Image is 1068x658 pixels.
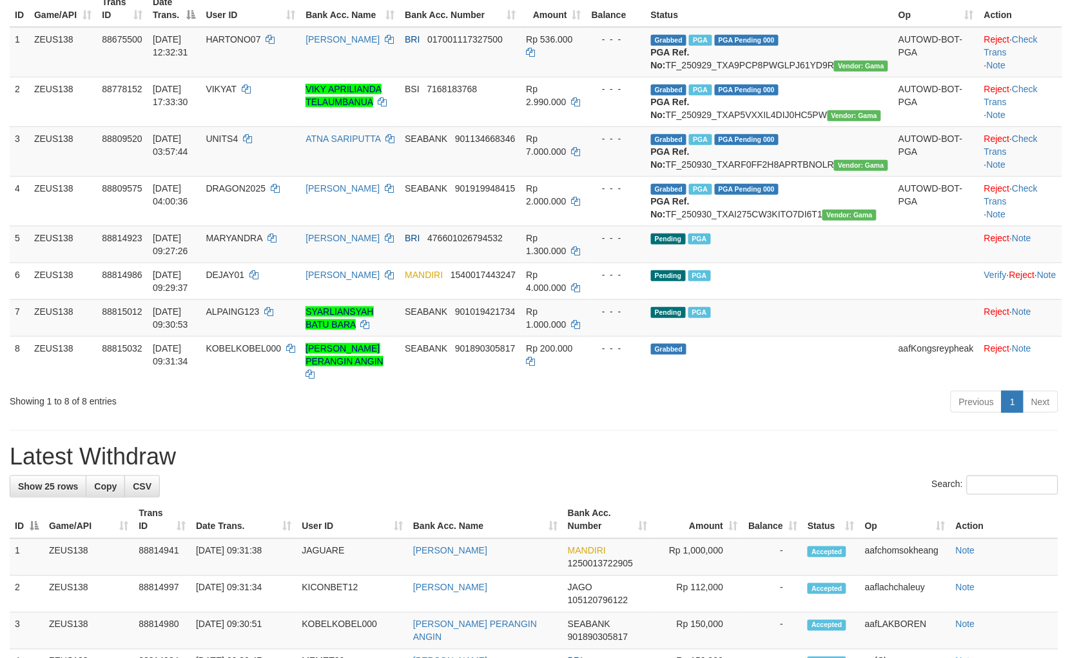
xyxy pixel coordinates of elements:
[94,481,117,492] span: Copy
[653,613,743,650] td: Rp 150,000
[834,160,888,171] span: Vendor URL: https://trx31.1velocity.biz
[10,475,86,497] a: Show 25 rows
[405,183,447,194] span: SEABANK
[191,502,296,539] th: Date Trans.: activate to sort column ascending
[44,502,133,539] th: Game/API: activate to sort column ascending
[651,234,686,244] span: Pending
[427,34,503,45] span: Copy 017001117327500 to clipboard
[689,184,712,195] span: Marked by aafkaynarin
[102,233,142,243] span: 88814923
[1013,306,1032,317] a: Note
[689,35,712,46] span: Marked by aaftrukkakada
[206,233,262,243] span: MARYANDRA
[405,306,447,317] span: SEABANK
[808,620,846,631] span: Accepted
[967,475,1058,495] input: Search:
[455,134,515,144] span: Copy 901134668346 to clipboard
[802,502,860,539] th: Status: activate to sort column ascending
[526,134,566,157] span: Rp 7.000.000
[689,134,712,145] span: Marked by aafkaynarin
[526,183,566,206] span: Rp 2.000.000
[526,233,566,256] span: Rp 1.300.000
[526,34,572,45] span: Rp 536.000
[979,263,1062,299] td: · ·
[455,306,515,317] span: Copy 901019421734 to clipboard
[455,343,515,354] span: Copy 901890305817 to clipboard
[688,307,711,318] span: Marked by aafchomsokheang
[568,619,610,630] span: SEABANK
[592,268,641,281] div: - - -
[568,632,628,643] span: Copy 901890305817 to clipboard
[10,176,29,226] td: 4
[306,343,384,366] a: [PERSON_NAME] PERANGIN ANGIN
[979,226,1062,263] td: ·
[10,77,29,126] td: 2
[102,34,142,45] span: 88675500
[984,270,1007,280] a: Verify
[10,27,29,77] td: 1
[979,299,1062,336] td: ·
[651,97,690,120] b: PGA Ref. No:
[984,84,1038,107] a: Check Trans
[651,307,686,318] span: Pending
[455,183,515,194] span: Copy 901919948415 to clipboard
[893,77,979,126] td: AUTOWD-BOT-PGA
[592,305,641,318] div: - - -
[405,84,420,94] span: BSI
[984,183,1010,194] a: Reject
[296,613,408,650] td: KOBELKOBEL000
[1013,233,1032,243] a: Note
[568,546,606,556] span: MANDIRI
[29,263,97,299] td: ZEUS138
[860,539,951,576] td: aafchomsokheang
[133,539,191,576] td: 88814941
[296,502,408,539] th: User ID: activate to sort column ascending
[688,270,711,281] span: Marked by aafchomsokheang
[413,546,487,556] a: [PERSON_NAME]
[153,183,188,206] span: [DATE] 04:00:36
[688,234,711,244] span: Marked by aafchomsokheang
[568,583,592,593] span: JAGO
[568,559,633,569] span: Copy 1250013722905 to clipboard
[451,270,516,280] span: Copy 1540017443247 to clipboard
[526,343,572,354] span: Rp 200.000
[29,336,97,386] td: ZEUS138
[86,475,125,497] a: Copy
[153,134,188,157] span: [DATE] 03:57:44
[956,583,975,593] a: Note
[10,576,44,613] td: 2
[893,126,979,176] td: AUTOWD-BOT-PGA
[29,126,97,176] td: ZEUS138
[651,146,690,170] b: PGA Ref. No:
[592,132,641,145] div: - - -
[44,539,133,576] td: ZEUS138
[102,343,142,354] span: 88815032
[653,502,743,539] th: Amount: activate to sort column ascending
[743,576,802,613] td: -
[296,539,408,576] td: JAGUARE
[715,134,779,145] span: PGA Pending
[29,299,97,336] td: ZEUS138
[592,182,641,195] div: - - -
[822,210,877,221] span: Vendor URL: https://trx31.1velocity.biz
[932,475,1058,495] label: Search:
[984,134,1038,157] a: Check Trans
[133,576,191,613] td: 88814997
[715,35,779,46] span: PGA Pending
[10,226,29,263] td: 5
[1013,343,1032,354] a: Note
[153,343,188,366] span: [DATE] 09:31:34
[206,34,261,45] span: HARTONO07
[29,226,97,263] td: ZEUS138
[592,83,641,95] div: - - -
[984,183,1038,206] a: Check Trans
[206,343,282,354] span: KOBELKOBEL000
[984,134,1010,144] a: Reject
[405,233,420,243] span: BRI
[651,47,690,70] b: PGA Ref. No:
[10,613,44,650] td: 3
[526,270,566,293] span: Rp 4.000.000
[206,183,266,194] span: DRAGON2025
[306,233,380,243] a: [PERSON_NAME]
[306,84,382,107] a: VIKY APRILIANDA TELAUMBANUA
